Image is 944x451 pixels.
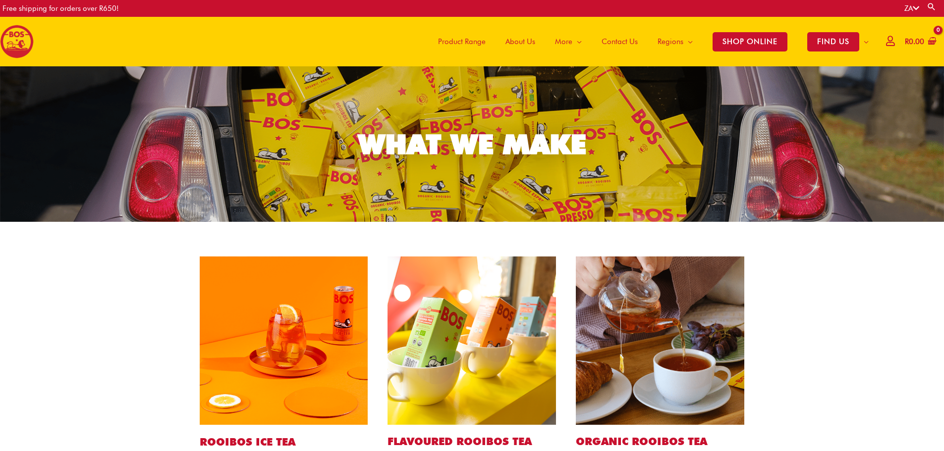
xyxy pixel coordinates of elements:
nav: Site Navigation [421,17,879,66]
a: Search button [927,2,937,11]
a: View Shopping Cart, empty [903,31,937,53]
span: Contact Us [602,27,638,56]
a: More [545,17,592,66]
img: bos tea bags website1 [576,256,744,425]
a: Contact Us [592,17,648,66]
span: Product Range [438,27,486,56]
span: FIND US [807,32,859,51]
span: Regions [658,27,683,56]
h2: Organic ROOIBOS TEA [576,435,744,448]
a: About Us [496,17,545,66]
h2: Flavoured ROOIBOS TEA [388,435,556,448]
span: About Us [505,27,535,56]
span: More [555,27,572,56]
span: R [905,37,909,46]
a: SHOP ONLINE [703,17,797,66]
div: WHAT WE MAKE [358,131,586,158]
bdi: 0.00 [905,37,924,46]
a: ZA [904,4,919,13]
a: Product Range [428,17,496,66]
h1: ROOIBOS ICE TEA [200,435,368,449]
a: Regions [648,17,703,66]
span: SHOP ONLINE [713,32,787,51]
